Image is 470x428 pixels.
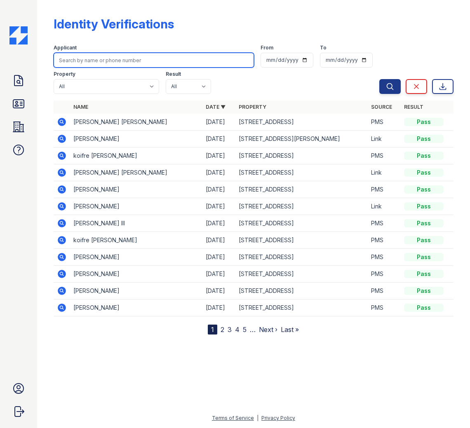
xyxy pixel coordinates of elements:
[371,104,392,110] a: Source
[235,198,368,215] td: [STREET_ADDRESS]
[368,131,401,147] td: Link
[9,26,28,44] img: CE_Icon_Blue-c292c112584629df590d857e76928e9f676e5b41ef8f769ba2f05ee15b207248.png
[54,44,77,51] label: Applicant
[235,325,240,334] a: 4
[212,415,254,421] a: Terms of Service
[202,147,235,164] td: [DATE]
[404,219,444,227] div: Pass
[166,71,181,77] label: Result
[404,202,444,210] div: Pass
[70,147,202,164] td: koifre [PERSON_NAME]
[368,249,401,266] td: PMS
[404,152,444,160] div: Pass
[404,185,444,194] div: Pass
[235,215,368,232] td: [STREET_ADDRESS]
[202,283,235,299] td: [DATE]
[54,53,254,68] input: Search by name or phone number
[404,287,444,295] div: Pass
[404,118,444,126] div: Pass
[202,249,235,266] td: [DATE]
[202,181,235,198] td: [DATE]
[368,299,401,316] td: PMS
[206,104,226,110] a: Date ▼
[202,232,235,249] td: [DATE]
[235,147,368,164] td: [STREET_ADDRESS]
[202,215,235,232] td: [DATE]
[404,253,444,261] div: Pass
[368,215,401,232] td: PMS
[235,249,368,266] td: [STREET_ADDRESS]
[320,44,327,51] label: To
[368,114,401,131] td: PMS
[261,415,295,421] a: Privacy Policy
[70,181,202,198] td: [PERSON_NAME]
[202,114,235,131] td: [DATE]
[404,104,423,110] a: Result
[257,415,258,421] div: |
[235,283,368,299] td: [STREET_ADDRESS]
[228,325,232,334] a: 3
[70,198,202,215] td: [PERSON_NAME]
[259,325,277,334] a: Next ›
[368,164,401,181] td: Link
[70,164,202,181] td: [PERSON_NAME] [PERSON_NAME]
[54,71,75,77] label: Property
[368,198,401,215] td: Link
[281,325,299,334] a: Last »
[235,181,368,198] td: [STREET_ADDRESS]
[202,131,235,147] td: [DATE]
[235,114,368,131] td: [STREET_ADDRESS]
[404,135,444,143] div: Pass
[208,325,217,334] div: 1
[368,147,401,164] td: PMS
[250,325,256,334] span: …
[54,16,174,31] div: Identity Verifications
[243,325,247,334] a: 5
[404,168,444,177] div: Pass
[368,283,401,299] td: PMS
[70,299,202,316] td: [PERSON_NAME]
[202,299,235,316] td: [DATE]
[404,270,444,278] div: Pass
[73,104,88,110] a: Name
[368,232,401,249] td: PMS
[404,236,444,244] div: Pass
[235,164,368,181] td: [STREET_ADDRESS]
[70,249,202,266] td: [PERSON_NAME]
[221,325,224,334] a: 2
[368,266,401,283] td: PMS
[202,266,235,283] td: [DATE]
[239,104,266,110] a: Property
[70,266,202,283] td: [PERSON_NAME]
[70,131,202,147] td: [PERSON_NAME]
[368,181,401,198] td: PMS
[70,283,202,299] td: [PERSON_NAME]
[235,266,368,283] td: [STREET_ADDRESS]
[235,299,368,316] td: [STREET_ADDRESS]
[404,304,444,312] div: Pass
[70,215,202,232] td: [PERSON_NAME] III
[261,44,273,51] label: From
[202,198,235,215] td: [DATE]
[70,114,202,131] td: [PERSON_NAME] [PERSON_NAME]
[70,232,202,249] td: koifre [PERSON_NAME]
[235,131,368,147] td: [STREET_ADDRESS][PERSON_NAME]
[235,232,368,249] td: [STREET_ADDRESS]
[202,164,235,181] td: [DATE]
